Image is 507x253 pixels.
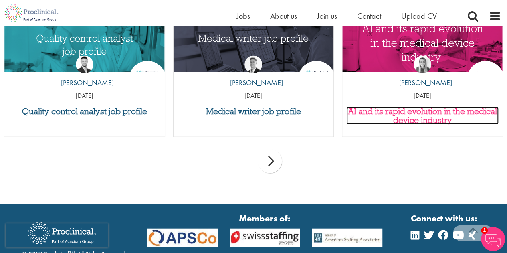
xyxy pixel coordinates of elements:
img: APSCo [224,229,306,247]
img: Medical writer job profile [174,1,334,85]
a: AI and its rapid evolution in the medical device industry [346,107,499,125]
img: Chatbot [481,227,505,251]
a: Hannah Burke [PERSON_NAME] [393,56,452,92]
a: About us [270,11,297,21]
p: [PERSON_NAME] [224,77,283,88]
a: Medical writer job profile [178,107,330,116]
strong: Members of: [147,212,383,225]
a: George Watson [PERSON_NAME] [224,56,283,92]
a: Joshua Godden [PERSON_NAME] [55,56,114,92]
a: Contact [357,11,381,21]
img: quality control analyst job profile [4,1,165,85]
img: Joshua Godden [76,56,93,73]
p: [DATE] [4,91,165,101]
a: Jobs [236,11,250,21]
a: Link to a post [174,1,334,72]
p: [PERSON_NAME] [393,77,452,88]
img: Hannah Burke [414,56,431,73]
a: Upload CV [401,11,437,21]
a: Link to a post [342,1,503,72]
img: AI and Its Impact on the Medical Device Industry | Proclinical [342,1,503,85]
img: APSCo [141,229,224,247]
img: APSCo [306,229,388,247]
iframe: reCAPTCHA [6,223,108,247]
div: next [258,149,282,173]
a: Quality control analyst job profile [8,107,161,116]
p: [PERSON_NAME] [55,77,114,88]
p: [DATE] [342,91,503,101]
img: Proclinical Recruitment [22,217,102,250]
img: George Watson [244,56,262,73]
a: Link to a post [4,1,165,72]
strong: Connect with us: [411,212,479,225]
span: 1 [481,227,488,234]
a: Join us [317,11,337,21]
p: [DATE] [174,91,334,101]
